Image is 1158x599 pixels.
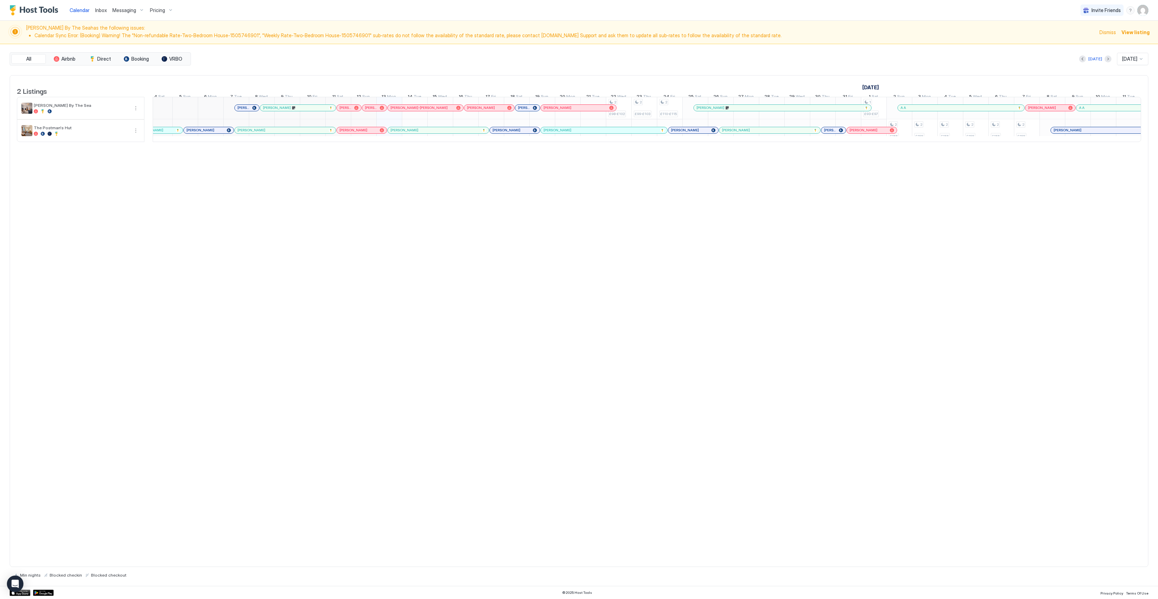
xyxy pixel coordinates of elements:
span: 2 [665,100,667,104]
div: [DATE] [1088,56,1102,62]
span: [DATE] [1122,56,1137,62]
span: 4 [154,94,157,101]
span: 29 [789,94,795,101]
a: October 25, 2025 [687,92,703,102]
span: 2 [893,94,896,101]
span: Sat [158,94,165,101]
span: [PERSON_NAME] [237,105,250,110]
span: 11 [1123,94,1126,101]
a: October 31, 2025 [841,92,855,102]
span: [PERSON_NAME] [722,128,750,132]
span: [PERSON_NAME] [492,128,520,132]
span: Tue [592,94,599,101]
span: [PERSON_NAME] [390,128,418,132]
span: [PERSON_NAME] [850,128,877,132]
div: menu [1126,6,1135,14]
span: Sun [541,94,548,101]
a: November 1, 2025 [861,82,881,92]
span: 4 [944,94,947,101]
span: 26 [713,94,719,101]
a: October 28, 2025 [763,92,780,102]
span: Messaging [112,7,136,13]
span: £155 [915,134,923,139]
a: October 11, 2025 [331,92,345,102]
span: Sun [1076,94,1083,101]
span: 17 [486,94,490,101]
a: October 26, 2025 [712,92,729,102]
span: 3 [918,94,921,101]
a: October 18, 2025 [509,92,524,102]
span: Direct [97,56,111,62]
span: 10 [307,94,312,101]
a: November 4, 2025 [942,92,957,102]
span: £155 [1017,134,1025,139]
span: 9 [281,94,284,101]
span: £155 [890,134,898,139]
button: More options [132,126,140,135]
a: October 13, 2025 [380,92,398,102]
a: October 21, 2025 [585,92,601,102]
a: October 27, 2025 [737,92,755,102]
button: Previous month [1079,55,1086,62]
span: 12 [357,94,361,101]
span: [PERSON_NAME] [544,128,571,132]
span: Mon [208,94,217,101]
div: Open Intercom Messenger [7,576,23,592]
span: 2 [971,122,973,127]
span: £155 [966,134,974,139]
span: Sun [720,94,728,101]
span: Calendar [70,7,90,13]
span: Fri [670,94,675,101]
span: 16 [459,94,463,101]
span: 6 [204,94,207,101]
span: 9 [1072,94,1075,101]
span: 27 [738,94,744,101]
span: 18 [510,94,515,101]
a: October 15, 2025 [431,92,449,102]
span: Blocked checkout [91,572,126,578]
span: Wed [617,94,626,101]
a: October 16, 2025 [457,92,474,102]
a: October 22, 2025 [609,92,628,102]
a: November 10, 2025 [1094,92,1112,102]
span: [PERSON_NAME] [544,105,571,110]
div: tab-group [10,52,191,65]
span: 20 [560,94,565,101]
span: 31 [843,94,847,101]
span: 2 [895,122,897,127]
a: October 24, 2025 [662,92,677,102]
span: Inbox [95,7,107,13]
span: [PERSON_NAME] [237,128,265,132]
span: [PERSON_NAME] By The Sea has the following issues: [26,25,1095,40]
div: listing image [21,125,32,136]
a: Google Play Store [33,590,54,596]
span: Wed [973,94,982,101]
span: [PERSON_NAME] By The Sea [34,103,129,108]
a: October 8, 2025 [253,92,270,102]
div: User profile [1137,5,1148,16]
a: App Store [10,590,30,596]
span: [PERSON_NAME] [824,128,836,132]
button: More options [132,104,140,112]
span: £155 [941,134,949,139]
span: Fri [313,94,317,101]
span: Sat [516,94,522,101]
span: [PERSON_NAME]-[PERSON_NAME] [390,105,448,110]
span: [PERSON_NAME] [518,105,530,110]
span: Thu [999,94,1007,101]
a: October 30, 2025 [813,92,831,102]
span: Wed [438,94,447,101]
span: 22 [611,94,616,101]
div: menu [132,126,140,135]
a: Calendar [70,7,90,14]
span: Mon [387,94,396,101]
span: 11 [332,94,336,101]
a: October 14, 2025 [406,92,423,102]
span: Thu [285,94,293,101]
span: View listing [1121,29,1150,36]
span: 30 [815,94,821,101]
span: Pricing [150,7,165,13]
span: £98-£102 [609,112,625,116]
span: Thu [822,94,830,101]
span: Terms Of Use [1126,591,1148,595]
